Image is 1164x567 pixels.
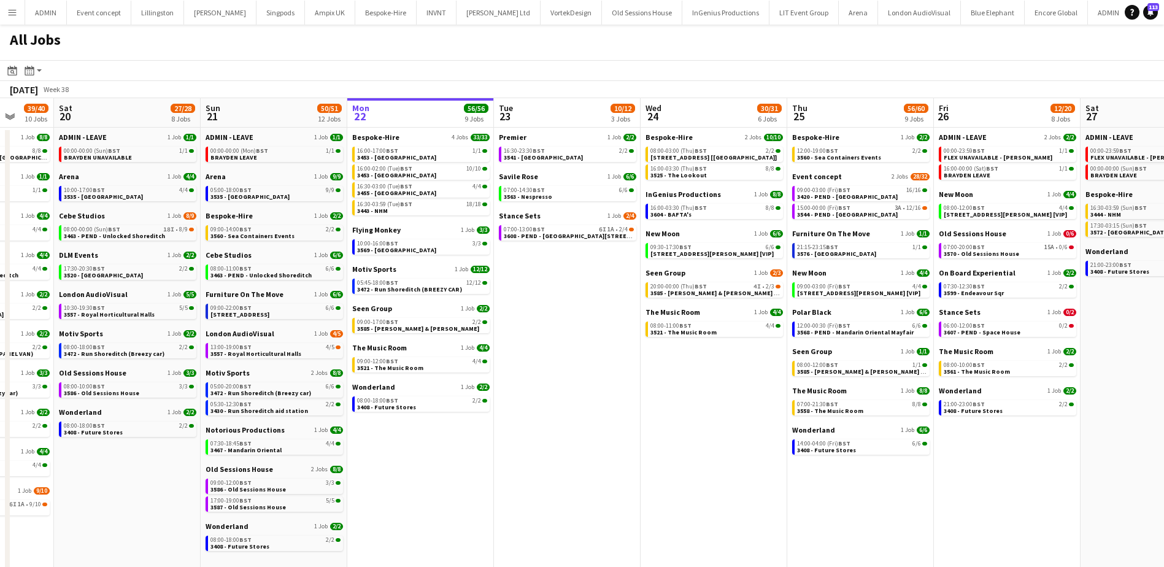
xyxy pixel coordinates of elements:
button: Ampix UK [305,1,355,25]
button: Encore Global [1025,1,1088,25]
button: ADMIN - LEAVE [1088,1,1154,25]
button: Arena [839,1,878,25]
div: [DATE] [10,83,38,96]
button: Blue Elephant [961,1,1025,25]
button: INVNT [417,1,457,25]
button: Bespoke-Hire [355,1,417,25]
span: 113 [1147,3,1159,11]
button: [PERSON_NAME] Ltd [457,1,541,25]
button: Old Sessions House [602,1,682,25]
button: London AudioVisual [878,1,961,25]
button: ADMIN [25,1,67,25]
button: [PERSON_NAME] [184,1,256,25]
button: VortekDesign [541,1,602,25]
a: 113 [1143,5,1158,20]
button: Singpods [256,1,305,25]
button: InGenius Productions [682,1,769,25]
button: Event concept [67,1,131,25]
button: Lillingston [131,1,184,25]
button: LIT Event Group [769,1,839,25]
span: Week 38 [40,85,71,94]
